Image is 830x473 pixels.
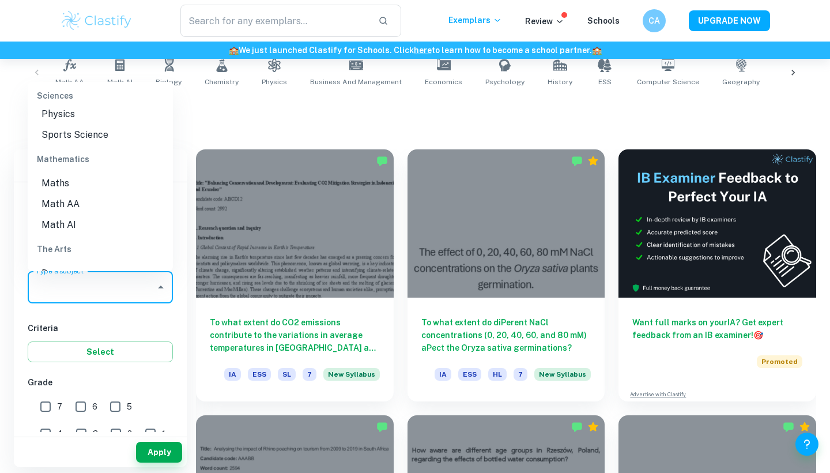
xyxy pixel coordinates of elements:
[156,77,182,87] span: Biology
[323,368,380,388] div: Starting from the May 2026 session, the ESS IA requirements have changed. We created this exempla...
[783,421,794,433] img: Marked
[408,149,605,401] a: To what extent do diPerent NaCl concentrations (0, 20, 40, 60, and 80 mM) aPect the Oryza sativa ...
[153,279,169,295] button: Close
[310,77,402,87] span: Business and Management
[630,391,686,399] a: Advertise with Clastify
[278,368,296,381] span: SL
[753,331,763,340] span: 🎯
[722,77,760,87] span: Geography
[162,427,165,440] span: 1
[248,368,271,381] span: ESS
[92,400,97,413] span: 6
[323,368,380,381] span: New Syllabus
[376,155,388,167] img: Marked
[799,421,810,433] div: Premium
[598,77,612,87] span: ESS
[28,215,173,235] li: Math AI
[28,322,173,335] h6: Criteria
[54,101,776,122] h1: All IA Examples
[485,77,525,87] span: Psychology
[57,427,63,440] span: 4
[587,155,599,167] div: Premium
[28,145,173,173] div: Mathematics
[107,77,133,87] span: Math AI
[795,433,818,456] button: Help and Feedback
[592,46,602,55] span: 🏫
[618,149,816,401] a: Want full marks on yourIA? Get expert feedback from an IB examiner!PromotedAdvertise with Clastify
[93,427,98,440] span: 3
[28,341,173,362] button: Select
[60,9,133,32] img: Clastify logo
[571,155,583,167] img: Marked
[262,77,287,87] span: Physics
[28,263,173,284] li: Dance
[689,10,770,31] button: UPGRADE NOW
[136,442,182,463] button: Apply
[224,368,241,381] span: IA
[2,44,828,57] h6: We just launched Clastify for Schools. Click to learn how to become a school partner.
[180,5,369,37] input: Search for any exemplars...
[643,9,666,32] button: CA
[55,77,84,87] span: Math AA
[571,421,583,433] img: Marked
[425,77,462,87] span: Economics
[587,16,620,25] a: Schools
[229,46,239,55] span: 🏫
[127,400,132,413] span: 5
[435,368,451,381] span: IA
[28,82,173,110] div: Sciences
[757,355,802,368] span: Promoted
[648,14,661,27] h6: CA
[28,235,173,263] div: The Arts
[303,368,316,381] span: 7
[196,149,394,401] a: To what extent do CO2 emissions contribute to the variations in average temperatures in [GEOGRAPH...
[458,368,481,381] span: ESS
[28,125,173,145] li: Sports Science
[488,368,507,381] span: HL
[534,368,591,381] span: New Syllabus
[632,316,802,341] h6: Want full marks on your IA ? Get expert feedback from an IB examiner!
[548,77,572,87] span: History
[414,46,432,55] a: here
[534,368,591,388] div: Starting from the May 2026 session, the ESS IA requirements have changed. We created this exempla...
[525,15,564,28] p: Review
[205,77,239,87] span: Chemistry
[587,421,599,433] div: Premium
[28,376,173,389] h6: Grade
[14,149,187,182] h6: Filter exemplars
[421,316,591,354] h6: To what extent do diPerent NaCl concentrations (0, 20, 40, 60, and 80 mM) aPect the Oryza sativa ...
[127,427,132,440] span: 2
[376,421,388,433] img: Marked
[210,316,380,354] h6: To what extent do CO2 emissions contribute to the variations in average temperatures in [GEOGRAPH...
[637,77,699,87] span: Computer Science
[28,173,173,194] li: Maths
[448,14,502,27] p: Exemplars
[28,194,173,215] li: Math AA
[28,104,173,125] li: Physics
[618,149,816,298] img: Thumbnail
[57,400,62,413] span: 7
[514,368,527,381] span: 7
